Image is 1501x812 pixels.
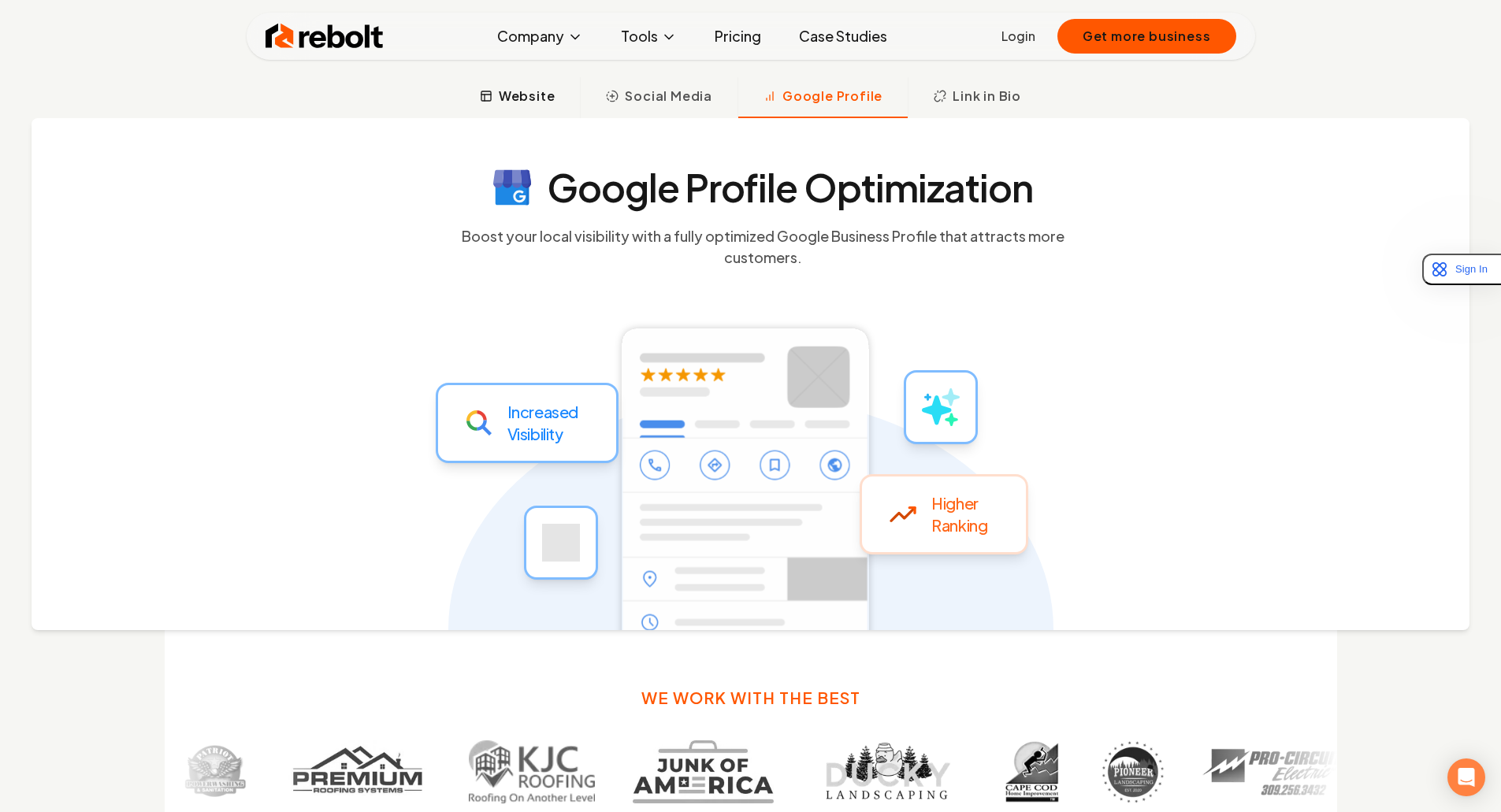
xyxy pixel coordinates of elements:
[266,20,384,52] img: Rebolt Logo
[547,169,1033,206] h4: Google Profile Optimization
[608,20,689,52] button: Tools
[580,77,737,118] button: Social Media
[997,740,1060,803] img: Customer 6
[1198,740,1343,803] img: Customer 8
[625,87,712,106] span: Social Media
[1098,740,1161,803] img: Customer 7
[499,87,555,106] span: Website
[465,740,591,803] img: Customer 3
[782,87,882,106] span: Google Profile
[908,77,1046,118] button: Link in Bio
[180,740,243,803] img: Customer 1
[786,20,900,52] a: Case Studies
[1447,758,1485,796] div: Open Intercom Messenger
[702,20,774,52] a: Pricing
[737,77,908,118] button: Google Profile
[281,740,427,803] img: Customer 2
[1057,19,1236,54] button: Get more business
[629,740,771,803] img: Customer 4
[953,87,1021,106] span: Link in Bio
[931,492,987,536] p: Higher Ranking
[455,77,581,118] button: Website
[1001,27,1035,46] a: Login
[641,687,860,709] h3: We work with the best
[507,401,578,445] p: Increased Visibility
[808,740,959,803] img: Customer 5
[485,20,596,52] button: Company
